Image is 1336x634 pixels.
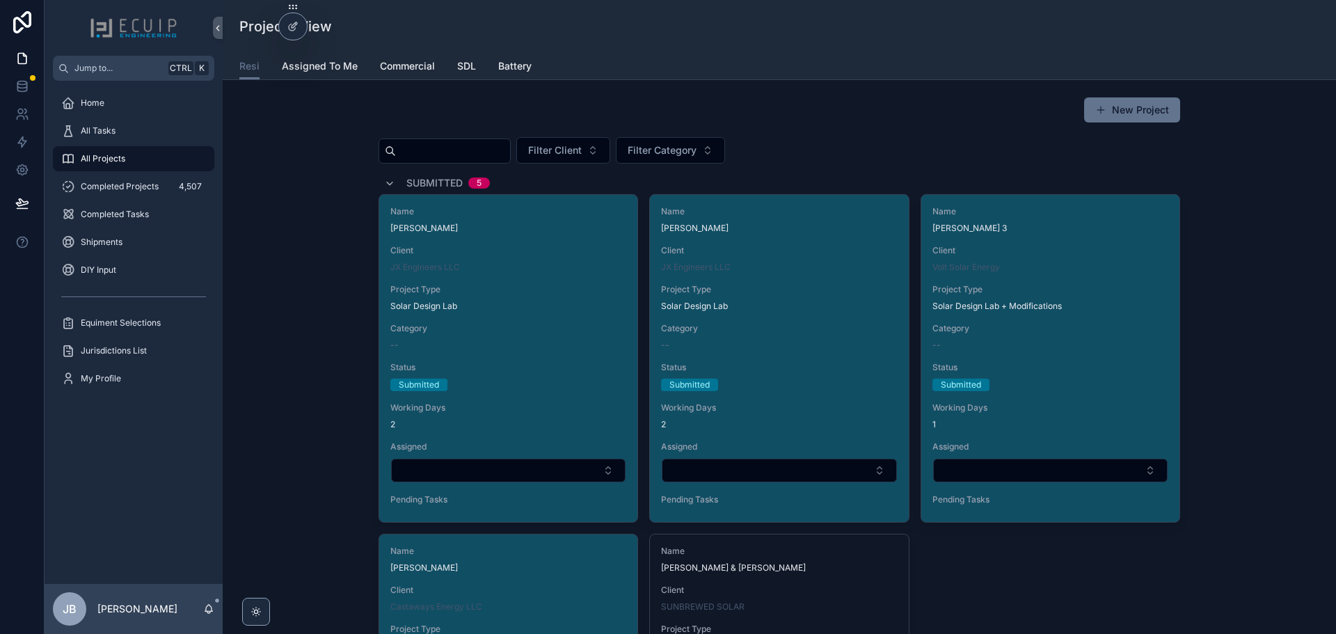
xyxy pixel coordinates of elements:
span: Pending Tasks [661,494,897,505]
a: Name[PERSON_NAME]ClientJX Engineers LLCProject TypeSolar Design LabCategory--StatusSubmittedWorki... [379,194,638,523]
button: New Project [1084,97,1180,122]
span: Solar Design Lab + Modifications [932,301,1062,312]
span: K [196,63,207,74]
a: DIY Input [53,257,214,283]
span: [PERSON_NAME] [661,223,897,234]
a: My Profile [53,366,214,391]
span: Filter Category [628,143,697,157]
span: Name [661,546,897,557]
a: Assigned To Me [282,54,358,81]
span: My Profile [81,373,121,384]
span: Category [661,323,897,334]
a: SUNBREWED SOLAR [661,601,745,612]
span: [PERSON_NAME] [390,223,626,234]
span: All Tasks [81,125,116,136]
h1: Projects View [239,17,332,36]
span: Working Days [661,402,897,413]
button: Jump to...CtrlK [53,56,214,81]
a: Resi [239,54,260,80]
span: Assigned [661,441,897,452]
span: Resi [239,59,260,73]
a: All Tasks [53,118,214,143]
span: Client [390,245,626,256]
span: SDL [457,59,476,73]
span: Client [390,585,626,596]
div: Submitted [941,379,981,391]
span: Project Type [661,284,897,295]
span: Status [932,362,1168,373]
img: App logo [90,17,177,39]
div: scrollable content [45,81,223,409]
span: Solar Design Lab [390,301,457,312]
a: Completed Projects4,507 [53,174,214,199]
span: -- [932,340,941,351]
span: -- [390,340,399,351]
a: Battery [498,54,532,81]
a: All Projects [53,146,214,171]
span: Commercial [380,59,435,73]
a: Equiment Selections [53,310,214,335]
button: Select Button [662,459,896,482]
button: Select Button [391,459,626,482]
span: Category [390,323,626,334]
span: Client [661,245,897,256]
span: Ctrl [168,61,193,75]
a: Shipments [53,230,214,255]
div: 5 [477,177,482,189]
span: Name [390,546,626,557]
span: Pending Tasks [390,494,626,505]
span: Project Type [932,284,1168,295]
span: Status [390,362,626,373]
span: [PERSON_NAME] [390,562,626,573]
span: Completed Tasks [81,209,149,220]
span: Filter Client [528,143,582,157]
span: DIY Input [81,264,116,276]
span: -- [661,340,669,351]
span: 2 [661,419,897,430]
span: Pending Tasks [932,494,1168,505]
span: Client [661,585,897,596]
span: Working Days [390,402,626,413]
button: Select Button [516,137,610,164]
a: Completed Tasks [53,202,214,227]
span: Working Days [932,402,1168,413]
span: Name [932,206,1168,217]
span: Assigned [390,441,626,452]
button: Select Button [933,459,1168,482]
span: Category [932,323,1168,334]
span: Name [661,206,897,217]
a: Castaways Energy LLC [390,601,482,612]
span: Jurisdictions List [81,345,147,356]
span: Assigned To Me [282,59,358,73]
a: JX Engineers LLC [661,262,731,273]
a: JX Engineers LLC [390,262,460,273]
span: Project Type [390,284,626,295]
a: Jurisdictions List [53,338,214,363]
span: Jump to... [74,63,163,74]
a: Volt Solar Energy [932,262,1000,273]
span: 2 [390,419,626,430]
a: Home [53,90,214,116]
span: JB [63,601,77,617]
span: Home [81,97,104,109]
span: Client [932,245,1168,256]
span: Equiment Selections [81,317,161,328]
p: [PERSON_NAME] [97,602,177,616]
span: Completed Projects [81,181,159,192]
span: [PERSON_NAME] & [PERSON_NAME] [661,562,897,573]
span: Name [390,206,626,217]
span: All Projects [81,153,125,164]
span: Battery [498,59,532,73]
button: Select Button [616,137,725,164]
span: Status [661,362,897,373]
span: Solar Design Lab [661,301,728,312]
span: 1 [932,419,1168,430]
a: Commercial [380,54,435,81]
a: SDL [457,54,476,81]
span: [PERSON_NAME] 3 [932,223,1168,234]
